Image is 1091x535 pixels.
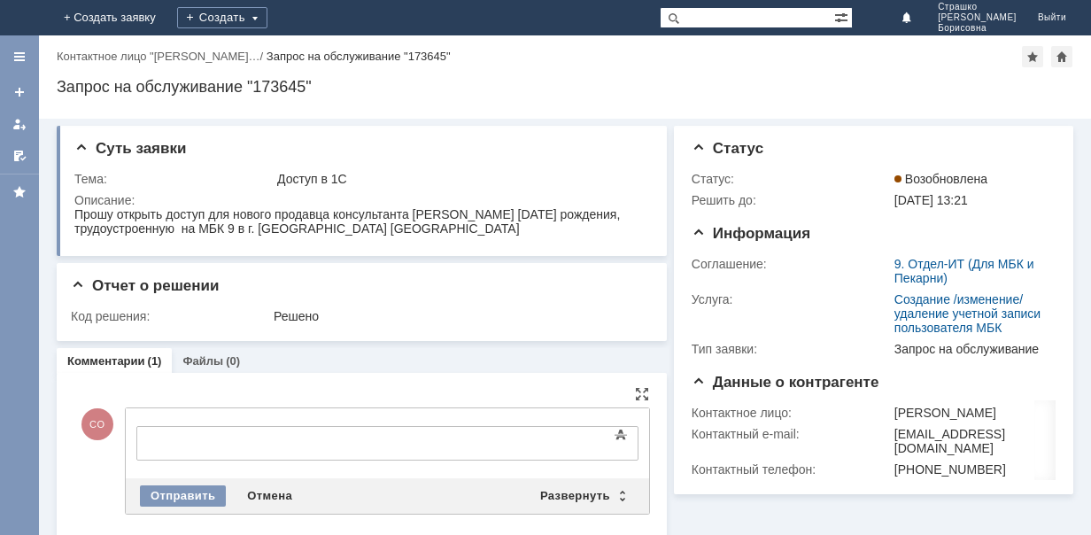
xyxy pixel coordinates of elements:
[834,8,852,25] span: Расширенный поиск
[938,23,1017,34] span: Борисовна
[692,427,891,441] div: Контактный e-mail:
[692,140,763,157] span: Статус
[267,50,451,63] div: Запрос на обслуживание "173645"
[74,193,646,207] div: Описание:
[148,354,162,368] div: (1)
[1051,46,1072,67] div: Сделать домашней страницей
[894,193,968,207] span: [DATE] 13:21
[894,427,1048,455] div: [EMAIL_ADDRESS][DOMAIN_NAME]
[57,50,267,63] div: /
[894,257,1034,285] a: 9. Отдел-ИТ (Для МБК и Пекарни)
[692,374,879,391] span: Данные о контрагенте
[74,140,186,157] span: Суть заявки
[71,309,270,323] div: Код решения:
[277,172,643,186] div: Доступ в 1С
[938,2,1017,12] span: Страшко
[57,78,1073,96] div: Запрос на обслуживание "173645"
[57,50,260,63] a: Контактное лицо "[PERSON_NAME]…
[635,387,649,401] div: На всю страницу
[692,406,891,420] div: Контактное лицо:
[692,225,810,242] span: Информация
[182,354,223,368] a: Файлы
[177,7,267,28] div: Создать
[1022,46,1043,67] div: Добавить в избранное
[938,12,1017,23] span: [PERSON_NAME]
[894,342,1048,356] div: Запрос на обслуживание
[226,354,240,368] div: (0)
[67,354,145,368] a: Комментарии
[692,193,891,207] div: Решить до:
[81,408,113,440] span: СО
[692,292,891,306] div: Услуга:
[5,78,34,106] a: Создать заявку
[692,342,891,356] div: Тип заявки:
[5,142,34,170] a: Мои согласования
[692,257,891,271] div: Соглашение:
[274,309,643,323] div: Решено
[692,462,891,477] div: Контактный телефон:
[894,406,1048,420] div: [PERSON_NAME]
[610,424,631,446] span: Показать панель инструментов
[5,110,34,138] a: Мои заявки
[894,172,987,186] span: Возобновлена
[894,462,1048,477] div: [PHONE_NUMBER]
[74,172,274,186] div: Тема:
[71,277,219,294] span: Отчет о решении
[692,172,891,186] div: Статус:
[894,292,1041,335] a: Создание /изменение/удаление учетной записи пользователя МБК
